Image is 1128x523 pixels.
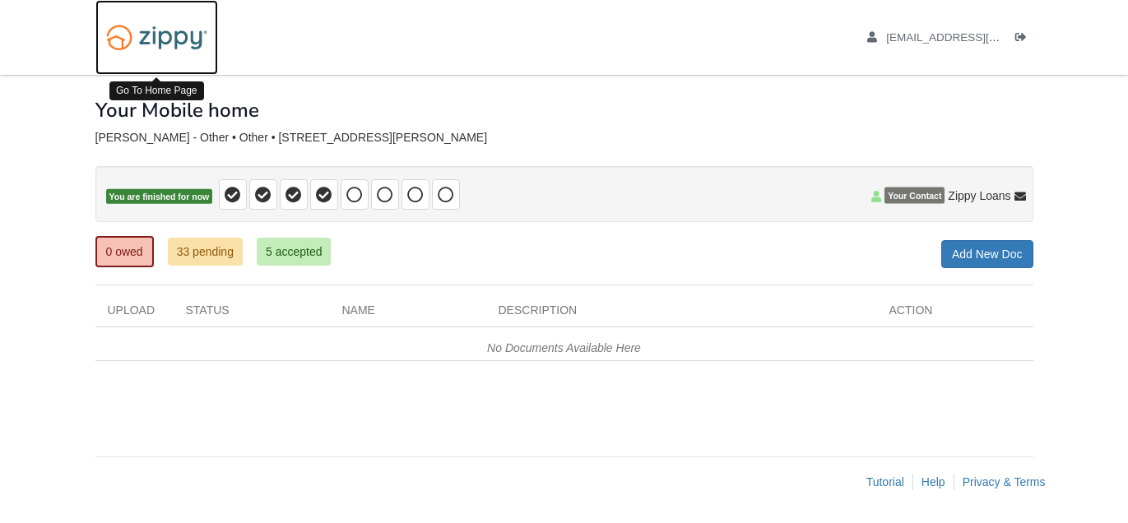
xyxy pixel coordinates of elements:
[95,100,259,121] h1: Your Mobile home
[95,131,1033,145] div: [PERSON_NAME] - Other • Other • [STREET_ADDRESS][PERSON_NAME]
[95,16,218,58] img: Logo
[257,238,332,266] a: 5 accepted
[174,302,330,326] div: Status
[884,187,945,204] span: Your Contact
[486,302,877,326] div: Description
[487,341,641,354] em: No Documents Available Here
[877,302,1033,326] div: Action
[941,240,1033,268] a: Add New Doc
[106,189,213,205] span: You are finished for now
[948,187,1010,204] span: Zippy Loans
[95,236,154,267] a: 0 owed
[886,31,1075,44] span: alanamfoster@gmail.com
[963,475,1046,488] a: Privacy & Terms
[168,238,243,266] a: 33 pending
[866,475,904,488] a: Tutorial
[95,302,174,326] div: Upload
[330,302,486,326] div: Name
[867,31,1075,48] a: edit profile
[109,81,204,100] div: Go To Home Page
[921,475,945,488] a: Help
[1015,31,1033,48] a: Log out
